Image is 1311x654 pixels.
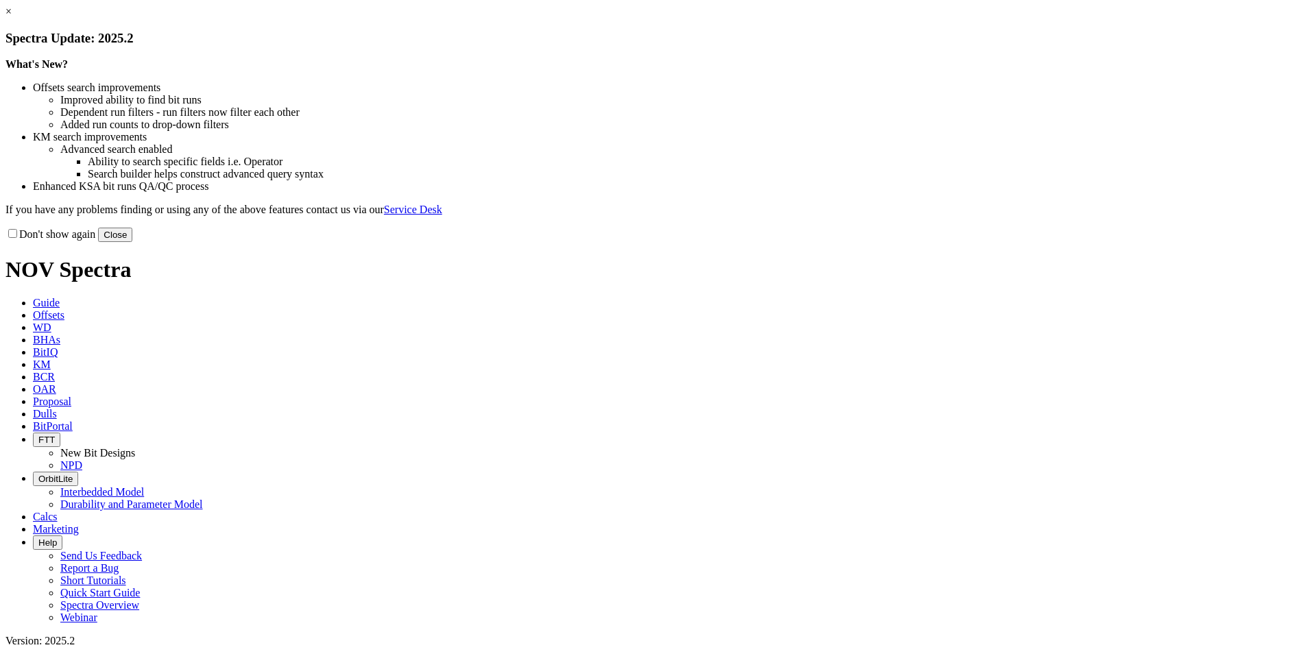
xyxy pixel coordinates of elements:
a: Interbedded Model [60,486,144,498]
p: If you have any problems finding or using any of the above features contact us via our [5,204,1306,216]
span: WD [33,322,51,333]
li: Offsets search improvements [33,82,1306,94]
a: × [5,5,12,17]
li: Enhanced KSA bit runs QA/QC process [33,180,1306,193]
span: Help [38,537,57,548]
span: BitIQ [33,346,58,358]
a: Durability and Parameter Model [60,498,203,510]
a: Service Desk [384,204,442,215]
span: Proposal [33,396,71,407]
button: Close [98,228,132,242]
span: BitPortal [33,420,73,432]
a: NPD [60,459,82,471]
span: Offsets [33,309,64,321]
li: KM search improvements [33,131,1306,143]
label: Don't show again [5,228,95,240]
a: Quick Start Guide [60,587,140,598]
span: KM [33,359,51,370]
span: Marketing [33,523,79,535]
span: BCR [33,371,55,383]
li: Advanced search enabled [60,143,1306,156]
a: Report a Bug [60,562,119,574]
li: Improved ability to find bit runs [60,94,1306,106]
a: Send Us Feedback [60,550,142,561]
span: Guide [33,297,60,308]
a: Webinar [60,611,97,623]
span: Dulls [33,408,57,420]
a: Short Tutorials [60,574,126,586]
h1: NOV Spectra [5,257,1306,282]
a: New Bit Designs [60,447,135,459]
a: Spectra Overview [60,599,139,611]
strong: What's New? [5,58,68,70]
li: Search builder helps construct advanced query syntax [88,168,1306,180]
span: BHAs [33,334,60,346]
div: Version: 2025.2 [5,635,1306,647]
span: FTT [38,435,55,445]
li: Ability to search specific fields i.e. Operator [88,156,1306,168]
h3: Spectra Update: 2025.2 [5,31,1306,46]
span: Calcs [33,511,58,522]
span: OAR [33,383,56,395]
li: Dependent run filters - run filters now filter each other [60,106,1306,119]
span: OrbitLite [38,474,73,484]
li: Added run counts to drop-down filters [60,119,1306,131]
input: Don't show again [8,229,17,238]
